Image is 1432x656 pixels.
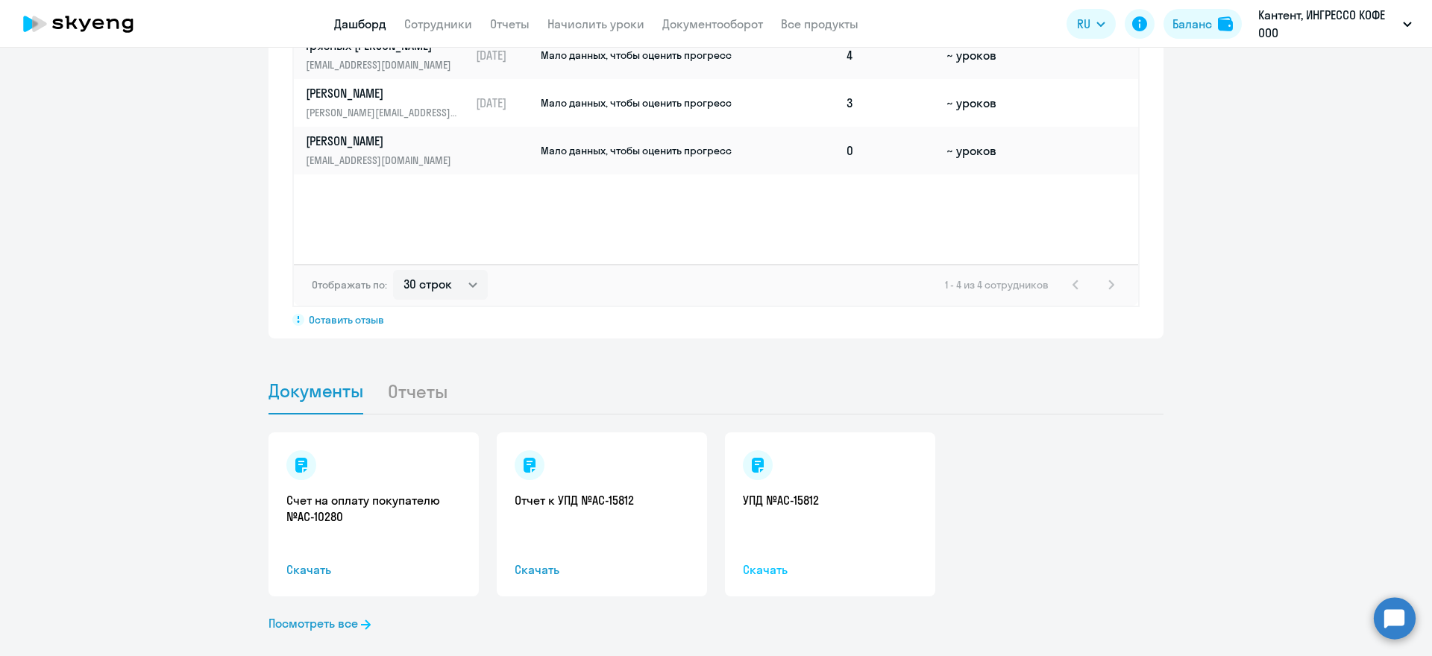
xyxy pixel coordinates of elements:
[781,16,858,31] a: Все продукты
[306,85,459,101] p: [PERSON_NAME]
[1258,6,1397,42] p: Кантент, ИНГРЕССО КОФЕ ООО
[1067,9,1116,39] button: RU
[515,561,689,578] span: Скачать
[286,492,461,525] a: Счет на оплату покупателю №AC-10280
[286,561,461,578] span: Скачать
[334,16,386,31] a: Дашборд
[306,85,469,121] a: [PERSON_NAME][PERSON_NAME][EMAIL_ADDRESS][DOMAIN_NAME]
[541,48,732,62] span: Мало данных, чтобы оценить прогресс
[1251,6,1419,42] button: Кантент, ИНГРЕССО КОФЕ ООО
[470,31,539,79] td: [DATE]
[306,104,459,121] p: [PERSON_NAME][EMAIL_ADDRESS][DOMAIN_NAME]
[841,79,940,127] td: 3
[940,79,1031,127] td: ~ уроков
[306,133,459,149] p: [PERSON_NAME]
[309,313,384,327] span: Оставить отзыв
[1077,15,1090,33] span: RU
[541,96,732,110] span: Мало данных, чтобы оценить прогресс
[541,144,732,157] span: Мало данных, чтобы оценить прогресс
[940,31,1031,79] td: ~ уроков
[945,278,1049,291] span: 1 - 4 из 4 сотрудников
[268,614,371,632] a: Посмотреть все
[547,16,644,31] a: Начислить уроки
[490,16,530,31] a: Отчеты
[306,57,459,73] p: [EMAIL_ADDRESS][DOMAIN_NAME]
[312,278,387,291] span: Отображать по:
[404,16,472,31] a: Сотрудники
[1172,15,1212,33] div: Баланс
[743,561,917,578] span: Скачать
[268,368,1163,414] ul: Tabs
[306,152,459,168] p: [EMAIL_ADDRESS][DOMAIN_NAME]
[470,79,539,127] td: [DATE]
[841,127,940,174] td: 0
[662,16,763,31] a: Документооборот
[1218,16,1233,31] img: balance
[515,492,689,508] a: Отчет к УПД №AC-15812
[306,133,469,168] a: [PERSON_NAME][EMAIL_ADDRESS][DOMAIN_NAME]
[743,492,917,508] a: УПД №AC-15812
[1163,9,1242,39] button: Балансbalance
[306,37,469,73] a: Грязных [PERSON_NAME][EMAIL_ADDRESS][DOMAIN_NAME]
[940,127,1031,174] td: ~ уроков
[268,379,363,402] span: Документы
[841,31,940,79] td: 4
